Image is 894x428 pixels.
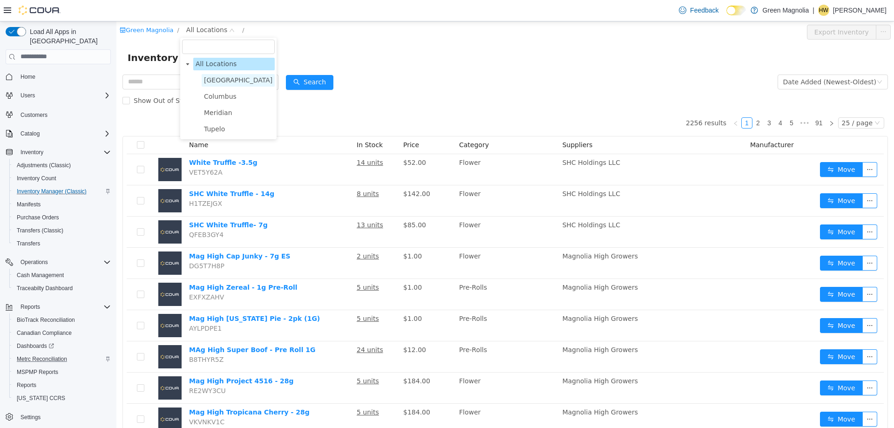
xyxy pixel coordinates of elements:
span: Magnolia High Growers [446,356,521,363]
span: $1.00 [287,293,305,301]
button: Traceabilty Dashboard [9,282,115,295]
span: SHC Holdings LLC [446,137,504,145]
span: Price [287,120,303,127]
span: ••• [681,96,696,107]
span: Canadian Compliance [13,327,111,339]
a: icon: shopGreen Magnolia [3,5,57,12]
button: Inventory Count [9,172,115,185]
li: 2256 results [569,96,610,107]
span: AYLPDPE1 [73,303,105,311]
span: Inventory Manager (Classic) [17,188,87,195]
span: [US_STATE] CCRS [17,394,65,402]
a: SHC White Truffle- 7g [73,200,151,207]
span: $52.00 [287,137,310,145]
div: Date Added (Newest-Oldest) [667,54,760,68]
button: icon: swapMove [704,359,746,374]
span: Meridian [85,85,158,98]
span: Magnolia High Growers [446,231,521,238]
td: Pre-Rolls [339,289,442,320]
li: 2 [636,96,647,107]
u: 5 units [240,262,263,270]
button: icon: swapMove [704,203,746,218]
button: Reports [17,301,44,313]
button: MSPMP Reports [9,366,115,379]
img: Mag High Tropicana Cherry - 28g placeholder [42,386,65,409]
span: Users [20,92,35,99]
p: | [813,5,814,16]
button: [US_STATE] CCRS [9,392,115,405]
button: Catalog [17,128,43,139]
a: Dashboards [13,340,58,352]
a: Transfers (Classic) [13,225,67,236]
i: icon: caret-down [69,41,74,45]
a: Settings [17,412,44,423]
u: 5 units [240,293,263,301]
td: Flower [339,226,442,258]
i: icon: down [758,99,764,105]
a: Metrc Reconciliation [13,353,71,365]
img: SHC White Truffle - 14g placeholder [42,168,65,191]
img: Mag High Zereal - 1g Pre-Roll placeholder [42,261,65,285]
span: Canadian Compliance [17,329,72,337]
span: Inventory Manager (Classic) [13,186,111,197]
td: Pre-Rolls [339,258,442,289]
button: Manifests [9,198,115,211]
span: Operations [20,258,48,266]
span: $1.00 [287,262,305,270]
button: icon: swapMove [704,265,746,280]
span: All Locations [77,36,158,49]
span: Magnolia High Growers [446,325,521,332]
span: Cash Management [13,270,111,281]
a: 5 [670,96,680,107]
span: $142.00 [287,169,314,176]
span: Feedback [690,6,718,15]
span: Inventory Count [13,173,111,184]
span: Customers [20,111,47,119]
button: Metrc Reconciliation [9,353,115,366]
a: Reports [13,380,40,391]
span: Magnolia High Growers [446,293,521,301]
span: Dark Mode [726,15,727,16]
span: / [61,5,62,12]
a: Mag High Tropicana Cherry - 28g [73,387,193,394]
a: Mag High Project 4516 - 28g [73,356,177,363]
span: HW [819,5,828,16]
a: 1 [625,96,636,107]
button: icon: ellipsis [746,390,761,405]
span: VKVNKV1C [73,397,108,404]
span: Reports [20,303,40,311]
button: icon: ellipsis [746,359,761,374]
span: [GEOGRAPHIC_DATA] [88,55,156,62]
a: BioTrack Reconciliation [13,314,79,326]
i: icon: right [712,99,718,105]
li: Next Page [710,96,721,107]
a: Transfers [13,238,44,249]
span: Category [343,120,372,127]
a: 91 [696,96,709,107]
span: $1.00 [287,231,305,238]
i: icon: close-circle [113,6,118,12]
a: Canadian Compliance [13,327,75,339]
span: Magnolia High Growers [446,387,521,394]
p: Green Magnolia [763,5,809,16]
li: 4 [658,96,670,107]
button: Users [17,90,39,101]
span: Purchase Orders [13,212,111,223]
u: 5 units [240,356,263,363]
span: BioTrack Reconciliation [13,314,111,326]
span: Washington CCRS [13,393,111,404]
span: BioTrack Reconciliation [17,316,75,324]
img: Mag High Project 4516 - 28g placeholder [42,355,65,378]
span: Reports [17,301,111,313]
i: icon: shop [3,6,9,12]
a: Home [17,71,39,82]
input: Dark Mode [726,6,746,15]
span: Show Out of Stock [14,75,81,83]
a: Mag High Zereal - 1g Pre-Roll [73,262,181,270]
span: Traceabilty Dashboard [13,283,111,294]
p: [PERSON_NAME] [833,5,887,16]
span: Tupelo [88,104,108,111]
a: Purchase Orders [13,212,63,223]
li: 91 [696,96,710,107]
button: icon: ellipsis [746,297,761,312]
